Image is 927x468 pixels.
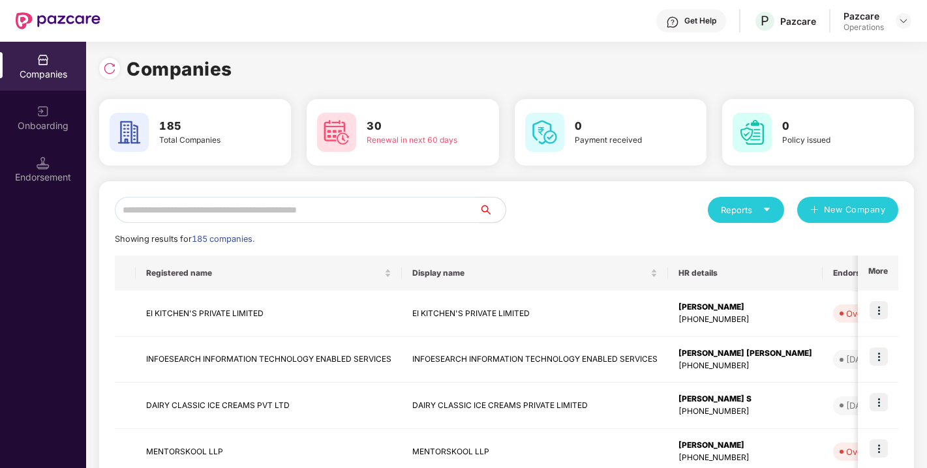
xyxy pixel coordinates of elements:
td: INFOESEARCH INFORMATION TECHNOLOGY ENABLED SERVICES [402,337,668,383]
td: DAIRY CLASSIC ICE CREAMS PVT LTD [136,383,402,429]
div: Operations [843,22,884,33]
th: Display name [402,256,668,291]
span: Endorsements [833,268,907,278]
img: icon [870,393,888,411]
div: Get Help [684,16,716,26]
h3: 0 [782,118,877,135]
img: icon [870,347,888,366]
img: svg+xml;base64,PHN2ZyBpZD0iQ29tcGFuaWVzIiB4bWxucz0iaHR0cDovL3d3dy53My5vcmcvMjAwMC9zdmciIHdpZHRoPS... [37,53,50,66]
h1: Companies [127,55,232,83]
img: icon [870,439,888,458]
span: 185 companies. [192,234,254,244]
div: [PHONE_NUMBER] [678,314,812,326]
img: svg+xml;base64,PHN2ZyB4bWxucz0iaHR0cDovL3d3dy53My5vcmcvMjAwMC9zdmciIHdpZHRoPSI2MCIgaGVpZ2h0PSI2MC... [733,113,772,152]
span: search [479,205,506,215]
img: svg+xml;base64,PHN2ZyB3aWR0aD0iMTQuNSIgaGVpZ2h0PSIxNC41IiB2aWV3Qm94PSIwIDAgMTYgMTYiIGZpbGw9Im5vbm... [37,156,50,169]
span: Display name [412,268,648,278]
span: Showing results for [115,234,254,244]
div: [PERSON_NAME] S [678,393,812,405]
th: Registered name [136,256,402,291]
img: svg+xml;base64,PHN2ZyB4bWxucz0iaHR0cDovL3d3dy53My5vcmcvMjAwMC9zdmciIHdpZHRoPSI2MCIgaGVpZ2h0PSI2MC... [317,113,356,152]
div: Payment received [575,134,670,147]
td: DAIRY CLASSIC ICE CREAMS PRIVATE LIMITED [402,383,668,429]
img: svg+xml;base64,PHN2ZyBpZD0iUmVsb2FkLTMyeDMyIiB4bWxucz0iaHR0cDovL3d3dy53My5vcmcvMjAwMC9zdmciIHdpZH... [103,62,116,75]
th: HR details [668,256,823,291]
img: icon [870,301,888,319]
div: [PERSON_NAME] [PERSON_NAME] [678,347,812,360]
th: More [858,256,898,291]
div: Reports [721,203,771,216]
td: EI KITCHEN'S PRIVATE LIMITED [402,291,668,337]
div: [PERSON_NAME] [678,439,812,452]
div: Overdue - 4d [846,307,901,320]
h3: 30 [367,118,462,135]
img: svg+xml;base64,PHN2ZyBpZD0iRHJvcGRvd24tMzJ4MzIiIHhtbG5zPSJodHRwOi8vd3d3LnczLm9yZy8yMDAwL3N2ZyIgd2... [898,16,909,26]
div: Pazcare [780,15,816,27]
div: Total Companies [159,134,254,147]
div: [PHONE_NUMBER] [678,405,812,418]
span: Registered name [146,268,382,278]
button: search [479,197,506,223]
img: svg+xml;base64,PHN2ZyB4bWxucz0iaHR0cDovL3d3dy53My5vcmcvMjAwMC9zdmciIHdpZHRoPSI2MCIgaGVpZ2h0PSI2MC... [525,113,564,152]
div: [DATE] [846,399,874,412]
h3: 0 [575,118,670,135]
img: New Pazcare Logo [16,12,100,29]
div: Policy issued [782,134,877,147]
div: [PHONE_NUMBER] [678,360,812,372]
div: Renewal in next 60 days [367,134,462,147]
span: plus [810,205,819,216]
img: svg+xml;base64,PHN2ZyBpZD0iSGVscC0zMngzMiIgeG1sbnM9Imh0dHA6Ly93d3cudzMub3JnLzIwMDAvc3ZnIiB3aWR0aD... [666,16,679,29]
div: Overdue - 105d [846,445,911,458]
h3: 185 [159,118,254,135]
td: INFOESEARCH INFORMATION TECHNOLOGY ENABLED SERVICES [136,337,402,383]
div: Pazcare [843,10,884,22]
img: svg+xml;base64,PHN2ZyB4bWxucz0iaHR0cDovL3d3dy53My5vcmcvMjAwMC9zdmciIHdpZHRoPSI2MCIgaGVpZ2h0PSI2MC... [110,113,149,152]
div: [PHONE_NUMBER] [678,452,812,464]
div: [DATE] [846,353,874,366]
button: plusNew Company [797,197,898,223]
span: P [761,13,769,29]
span: New Company [824,203,886,216]
img: svg+xml;base64,PHN2ZyB3aWR0aD0iMjAiIGhlaWdodD0iMjAiIHZpZXdCb3g9IjAgMCAyMCAyMCIgZmlsbD0ibm9uZSIgeG... [37,105,50,118]
td: EI KITCHEN'S PRIVATE LIMITED [136,291,402,337]
div: [PERSON_NAME] [678,301,812,314]
span: caret-down [763,205,771,214]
